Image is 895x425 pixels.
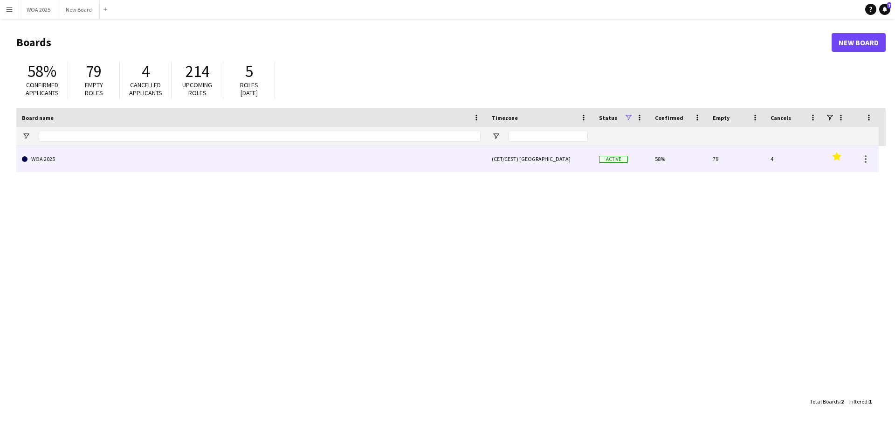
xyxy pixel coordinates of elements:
span: Upcoming roles [182,81,212,97]
span: 58% [28,61,56,82]
input: Board name Filter Input [39,131,481,142]
span: Board name [22,114,54,121]
span: Status [599,114,617,121]
a: WOA 2025 [22,146,481,172]
span: Roles [DATE] [240,81,258,97]
button: Open Filter Menu [492,132,500,140]
span: Active [599,156,628,163]
span: 2 [841,398,844,405]
div: : [810,392,844,411]
span: 5 [245,61,253,82]
span: Timezone [492,114,518,121]
div: : [849,392,872,411]
span: Confirmed applicants [26,81,59,97]
input: Timezone Filter Input [509,131,588,142]
button: New Board [58,0,100,19]
span: 79 [86,61,102,82]
span: Cancels [771,114,791,121]
span: Empty roles [85,81,103,97]
span: 7 [887,2,891,8]
div: 58% [649,146,707,172]
a: 7 [879,4,890,15]
a: New Board [832,33,886,52]
span: 214 [186,61,209,82]
span: Total Boards [810,398,840,405]
span: Filtered [849,398,867,405]
div: 4 [765,146,823,172]
span: Empty [713,114,730,121]
h1: Boards [16,35,832,49]
div: 79 [707,146,765,172]
span: Confirmed [655,114,683,121]
span: 1 [869,398,872,405]
div: (CET/CEST) [GEOGRAPHIC_DATA] [486,146,593,172]
button: Open Filter Menu [22,132,30,140]
span: 4 [142,61,150,82]
span: Cancelled applicants [129,81,162,97]
button: WOA 2025 [19,0,58,19]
